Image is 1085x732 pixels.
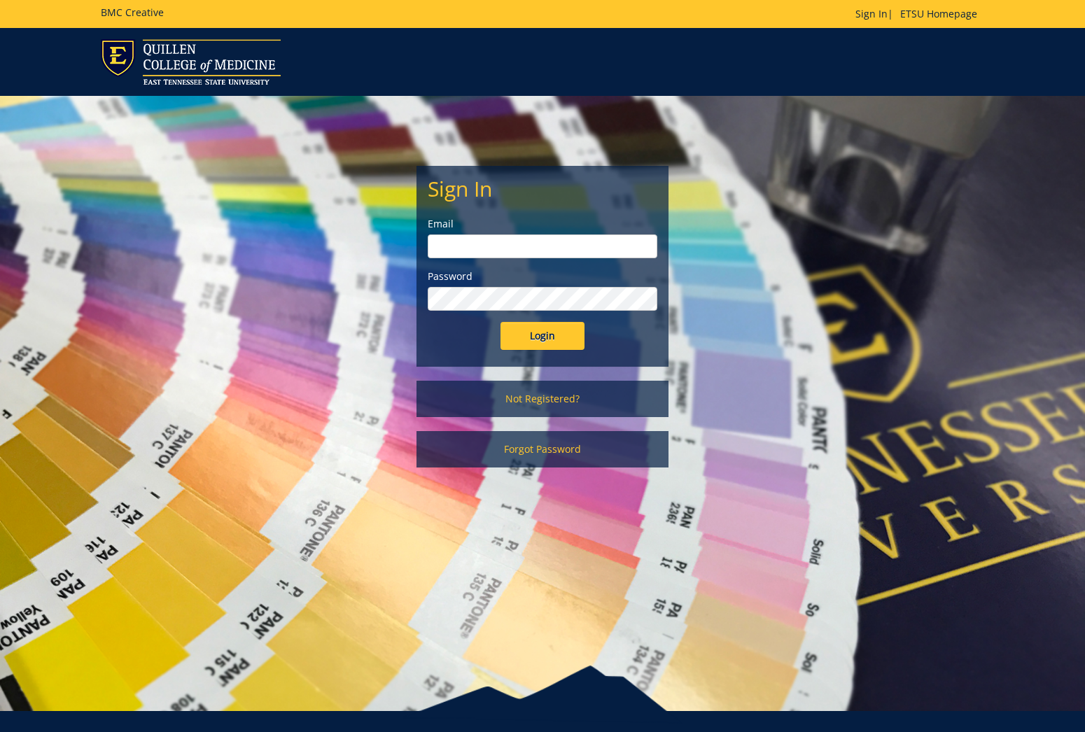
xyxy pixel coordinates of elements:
a: Forgot Password [416,431,668,467]
img: ETSU logo [101,39,281,85]
a: ETSU Homepage [893,7,984,20]
h5: BMC Creative [101,7,164,17]
label: Password [428,269,657,283]
label: Email [428,217,657,231]
input: Login [500,322,584,350]
a: Sign In [855,7,888,20]
h2: Sign In [428,177,657,200]
a: Not Registered? [416,381,668,417]
p: | [855,7,984,21]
